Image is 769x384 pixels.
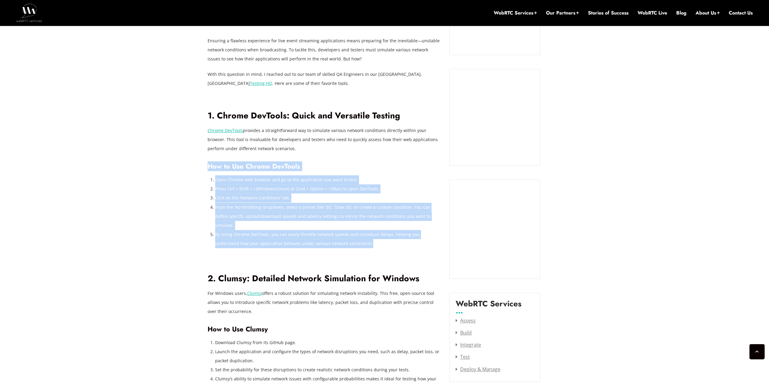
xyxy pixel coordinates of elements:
label: WebRTC Services [456,299,522,313]
img: WebRTC.ventures [16,4,42,22]
a: Contact Us [729,10,753,16]
p: provides a straightforward way to simulate various network conditions directly within your browse... [208,126,440,153]
li: Launch the application and configure the types of network disruptions you need, such as delay, pa... [215,347,440,365]
a: WebRTC Live [638,10,667,16]
a: Build [456,329,472,336]
li: Press Ctrl + Shift + I (Windows/Linux) or Cmd + Option + I (Mac) to open DevTools. [215,184,440,193]
li: Download Clumsy from its GitHub page. [215,338,440,347]
a: Testing HQ [250,80,272,86]
a: Our Partners [546,10,579,16]
li: From the ‘No throttling’ dropdown, select a preset like ‘3G’, ‘Slow 3G’, or create a custom condi... [215,203,440,230]
a: Deploy & Manage [456,366,500,373]
a: Blog [676,10,687,16]
a: Clumsy [247,290,262,296]
a: Assess [456,317,476,324]
a: WebRTC Services [494,10,537,16]
iframe: Embedded CTA [456,75,534,159]
p: Ensuring a flawless experience for live event streaming applications means preparing for the inev... [208,36,440,63]
iframe: Embedded CTA [456,186,534,273]
a: About Us [696,10,720,16]
h3: How to Use Chrome DevTools [208,162,440,170]
li: By using Chrome DevTools, you can easily throttle network speeds and introduce delays, helping yo... [215,230,440,248]
a: Integrate [456,341,481,348]
h3: How to Use Clumsy [208,325,440,333]
h2: 1. Chrome DevTools: Quick and Versatile Testing [208,111,440,121]
p: With this question in mind, I reached out to our team of skilled QA Engineers in our [GEOGRAPHIC_... [208,70,440,88]
a: Stories of Success [588,10,628,16]
h2: 2. Clumsy: Detailed Network Simulation for Windows [208,273,440,284]
li: Set the probability for these disruptions to create realistic network conditions during your tests. [215,365,440,374]
a: Test [456,353,470,360]
li: Open Chrome web browser and go to the application you want to test. [215,175,440,184]
li: Click on the ‘Network Conditions’ tab. [215,193,440,202]
p: For Windows users, offers a robust solution for simulating network instability. This free, open-s... [208,289,440,316]
a: Chrome DevTools [208,127,243,133]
